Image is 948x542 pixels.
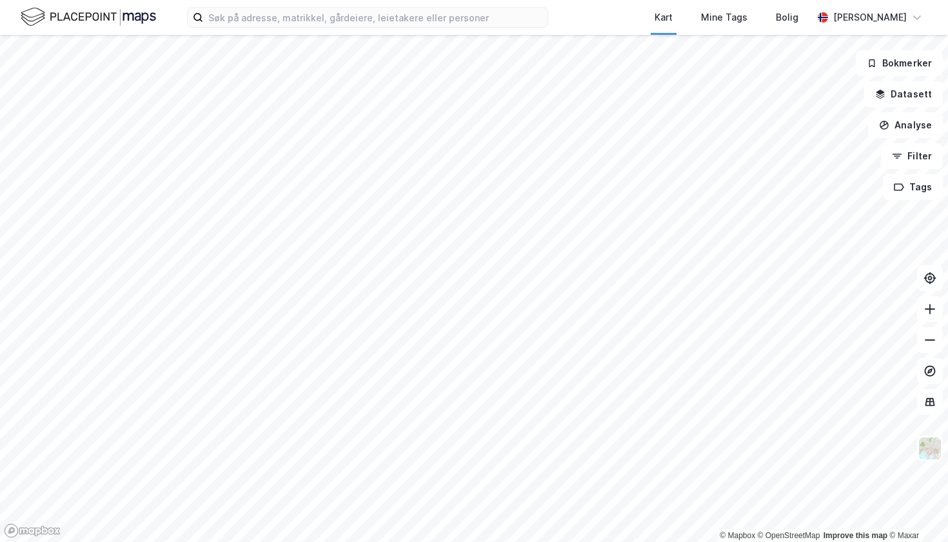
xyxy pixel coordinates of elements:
[203,8,548,27] input: Søk på adresse, matrikkel, gårdeiere, leietakere eller personer
[884,480,948,542] div: Kontrollprogram for chat
[655,10,673,25] div: Kart
[701,10,747,25] div: Mine Tags
[883,174,943,200] button: Tags
[864,81,943,107] button: Datasett
[21,6,156,28] img: logo.f888ab2527a4732fd821a326f86c7f29.svg
[833,10,907,25] div: [PERSON_NAME]
[918,436,942,461] img: Z
[720,531,755,540] a: Mapbox
[758,531,820,540] a: OpenStreetMap
[4,523,61,538] a: Mapbox homepage
[884,480,948,542] iframe: Chat Widget
[868,112,943,138] button: Analyse
[776,10,798,25] div: Bolig
[824,531,887,540] a: Improve this map
[856,50,943,76] button: Bokmerker
[881,143,943,169] button: Filter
